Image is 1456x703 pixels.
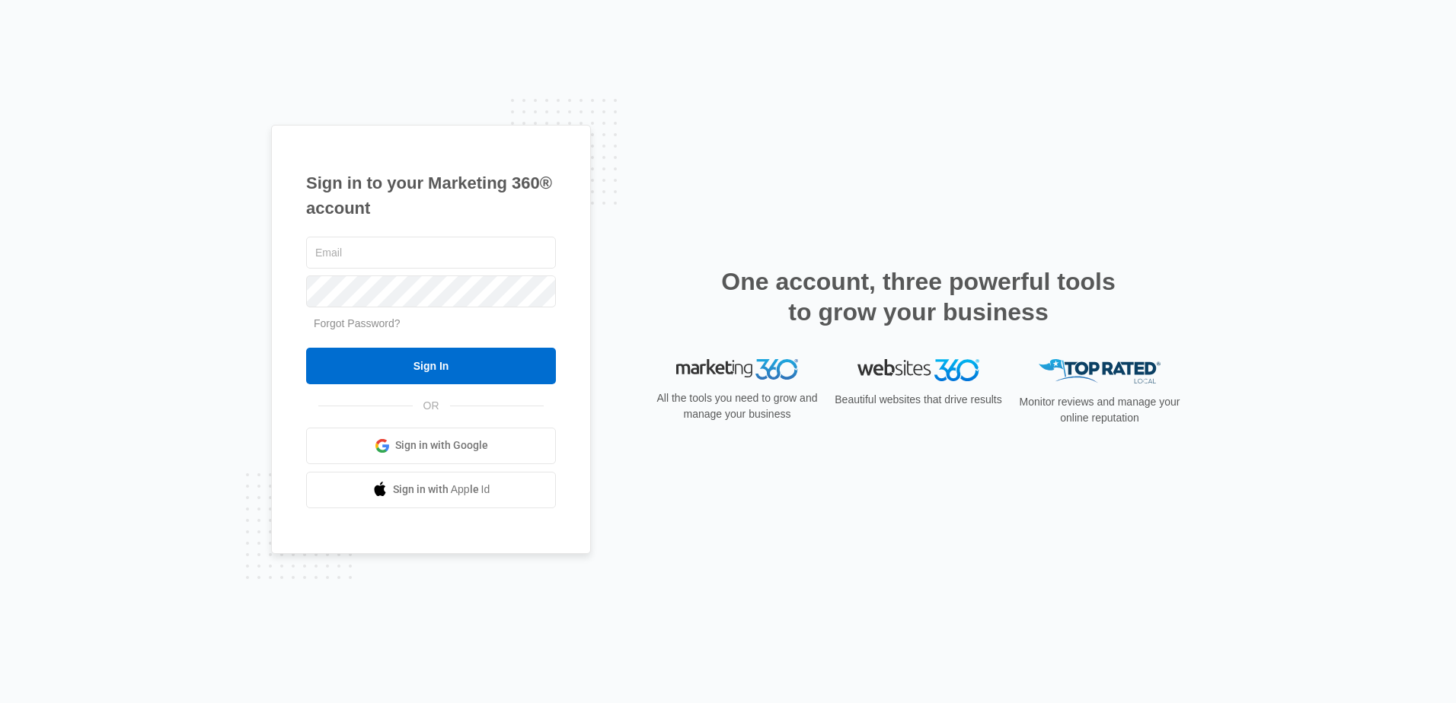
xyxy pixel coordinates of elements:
[717,266,1120,327] h2: One account, three powerful tools to grow your business
[393,482,490,498] span: Sign in with Apple Id
[652,390,822,422] p: All the tools you need to grow and manage your business
[676,359,798,380] img: Marketing 360
[314,317,401,329] a: Forgot Password?
[413,398,450,414] span: OR
[395,437,488,453] span: Sign in with Google
[833,392,1004,408] p: Beautiful websites that drive results
[306,428,556,464] a: Sign in with Google
[306,472,556,508] a: Sign in with Apple Id
[306,170,556,221] h1: Sign in to your Marketing 360® account
[1039,359,1161,384] img: Top Rated Local
[306,237,556,269] input: Email
[857,359,979,381] img: Websites 360
[306,348,556,384] input: Sign In
[1014,394,1185,426] p: Monitor reviews and manage your online reputation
